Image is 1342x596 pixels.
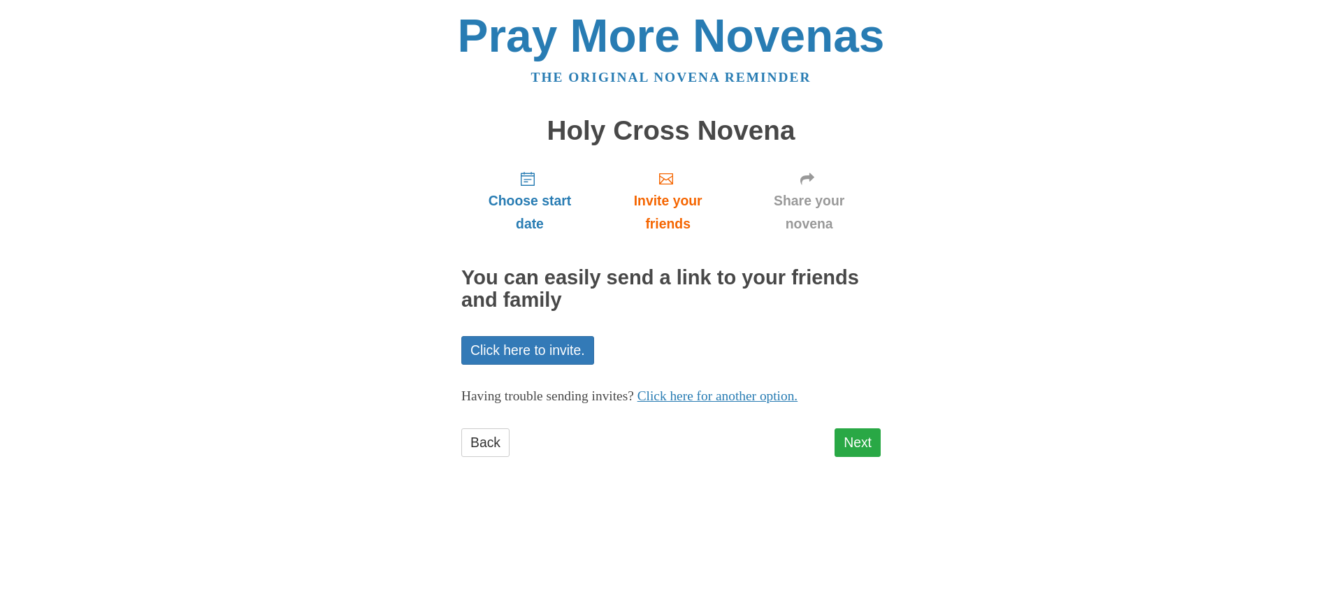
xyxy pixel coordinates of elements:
a: Click here for another option. [637,388,798,403]
span: Having trouble sending invites? [461,388,634,403]
a: Next [835,428,881,457]
h2: You can easily send a link to your friends and family [461,267,881,312]
a: Choose start date [461,159,598,242]
h1: Holy Cross Novena [461,116,881,146]
span: Choose start date [475,189,584,235]
span: Invite your friends [612,189,723,235]
span: Share your novena [751,189,867,235]
a: Invite your friends [598,159,737,242]
a: The original novena reminder [531,70,811,85]
a: Share your novena [737,159,881,242]
a: Click here to invite. [461,336,594,365]
a: Pray More Novenas [458,10,885,61]
a: Back [461,428,510,457]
